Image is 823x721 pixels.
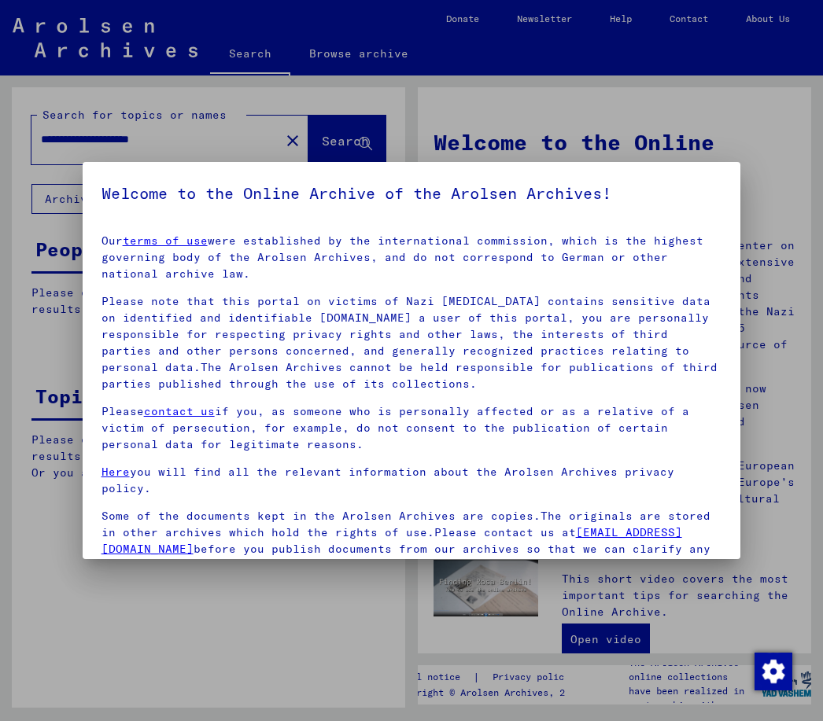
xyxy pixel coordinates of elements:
p: you will find all the relevant information about the Arolsen Archives privacy policy. [101,464,722,497]
a: contact us [144,404,215,418]
p: Please note that this portal on victims of Nazi [MEDICAL_DATA] contains sensitive data on identif... [101,293,722,392]
h5: Welcome to the Online Archive of the Arolsen Archives! [101,181,722,206]
img: Change consent [755,653,792,690]
a: Here [101,465,130,479]
a: terms of use [123,234,208,248]
p: Our were established by the international commission, which is the highest governing body of the ... [101,233,722,282]
p: Please if you, as someone who is personally affected or as a relative of a victim of persecution,... [101,403,722,453]
p: Some of the documents kept in the Arolsen Archives are copies.The originals are stored in other a... [101,508,722,574]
